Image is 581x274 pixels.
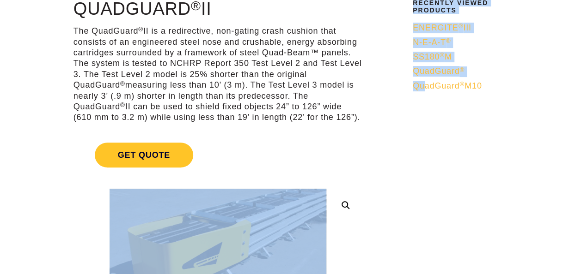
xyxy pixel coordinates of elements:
a: ENERGITE®III [413,23,526,33]
span: Get Quote [95,143,193,167]
sup: ® [138,26,143,33]
span: SS180 M [413,52,452,61]
span: N-E-A-T [413,38,451,47]
a: SS180®M [413,52,526,62]
a: N-E-A-T® [413,37,526,48]
span: QuadGuard [413,66,465,76]
sup: ® [459,81,465,88]
a: Get Quote [73,131,362,179]
a: QuadGuard® [413,66,526,77]
a: QuadGuard®M10 [413,81,526,91]
span: QuadGuard M10 [413,81,482,90]
sup: ® [459,66,465,73]
sup: ® [446,37,451,44]
sup: ® [120,80,125,87]
span: ENERGITE III [413,23,471,32]
sup: ® [458,23,463,30]
p: The QuadGuard II is a redirective, non-gating crash cushion that consists of an engineered steel ... [73,26,362,123]
sup: ® [120,101,125,108]
sup: ® [440,52,445,59]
